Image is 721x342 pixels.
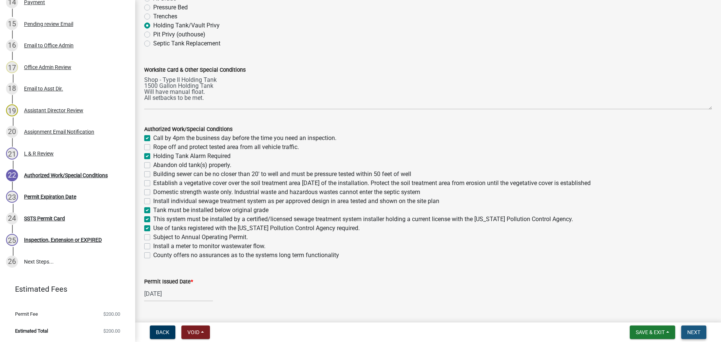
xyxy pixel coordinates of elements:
[24,129,94,134] div: Assignment Email Notification
[24,43,74,48] div: Email to Office Admin
[153,242,265,251] label: Install a meter to monitor wastewater flow.
[630,325,675,339] button: Save & Exit
[144,68,246,73] label: Worksite Card & Other Special Conditions
[153,161,231,170] label: Abandon old tank(s) properly.
[153,21,220,30] label: Holding Tank/Vault Privy
[636,329,665,335] span: Save & Exit
[24,237,102,243] div: Inspection, Extension or EXPIRED
[156,329,169,335] span: Back
[6,83,18,95] div: 18
[153,143,299,152] label: Rope off and protect tested area from all vehicle traffic.
[181,325,210,339] button: Void
[15,312,38,316] span: Permit Fee
[153,233,248,242] label: Subject to Annual Operating Permit.
[153,215,573,224] label: This system must be installed by a certified/licensed sewage treatment system installer holding a...
[153,39,220,48] label: Septic Tank Replacement
[6,256,18,268] div: 26
[24,151,54,156] div: L & R Review
[681,325,706,339] button: Next
[687,329,700,335] span: Next
[153,206,268,215] label: Tank must be installed below original grade
[24,21,73,27] div: Pending review Email
[6,234,18,246] div: 25
[6,212,18,224] div: 24
[24,194,76,199] div: Permit Expiration Date
[153,197,439,206] label: Install individual sewage treatment system as per approved design in area tested and shown on the...
[153,3,188,12] label: Pressure Bed
[153,152,231,161] label: Holding Tank Alarm Required
[6,126,18,138] div: 20
[103,312,120,316] span: $200.00
[150,325,175,339] button: Back
[153,188,420,197] label: Domestic strength waste only. Industrial waste and hazardous wastes cannot enter the septic system
[187,329,199,335] span: Void
[15,328,48,333] span: Estimated Total
[6,39,18,51] div: 16
[6,104,18,116] div: 19
[144,286,213,301] input: mm/dd/yyyy
[6,148,18,160] div: 21
[6,191,18,203] div: 23
[6,61,18,73] div: 17
[24,173,108,178] div: Authorized Work/Special Conditions
[24,108,83,113] div: Assistant Director Review
[153,251,339,260] label: County offers no assurances as to the systems long term functionality
[144,127,232,132] label: Authorized Work/Special Conditions
[24,86,63,91] div: Email to Asst Dir.
[103,328,120,333] span: $200.00
[153,30,205,39] label: Pit Privy (outhouse)
[24,65,71,70] div: Office Admin Review
[153,224,360,233] label: Use of tanks registered with the [US_STATE] Pollution Control Agency required.
[153,170,411,179] label: Building sewer can be no closer than 20' to well and must be pressure tested within 50 feet of well
[153,12,177,21] label: Trenches
[144,279,193,285] label: Permit Issued Date
[24,216,65,221] div: SSTS Permit Card
[153,134,336,143] label: Call by 4pm the business day before the time you need an inspection.
[6,18,18,30] div: 15
[6,282,123,297] a: Estimated Fees
[6,169,18,181] div: 22
[153,179,591,188] label: Establish a vegetative cover over the soil treatment area [DATE] of the installation. Protect the...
